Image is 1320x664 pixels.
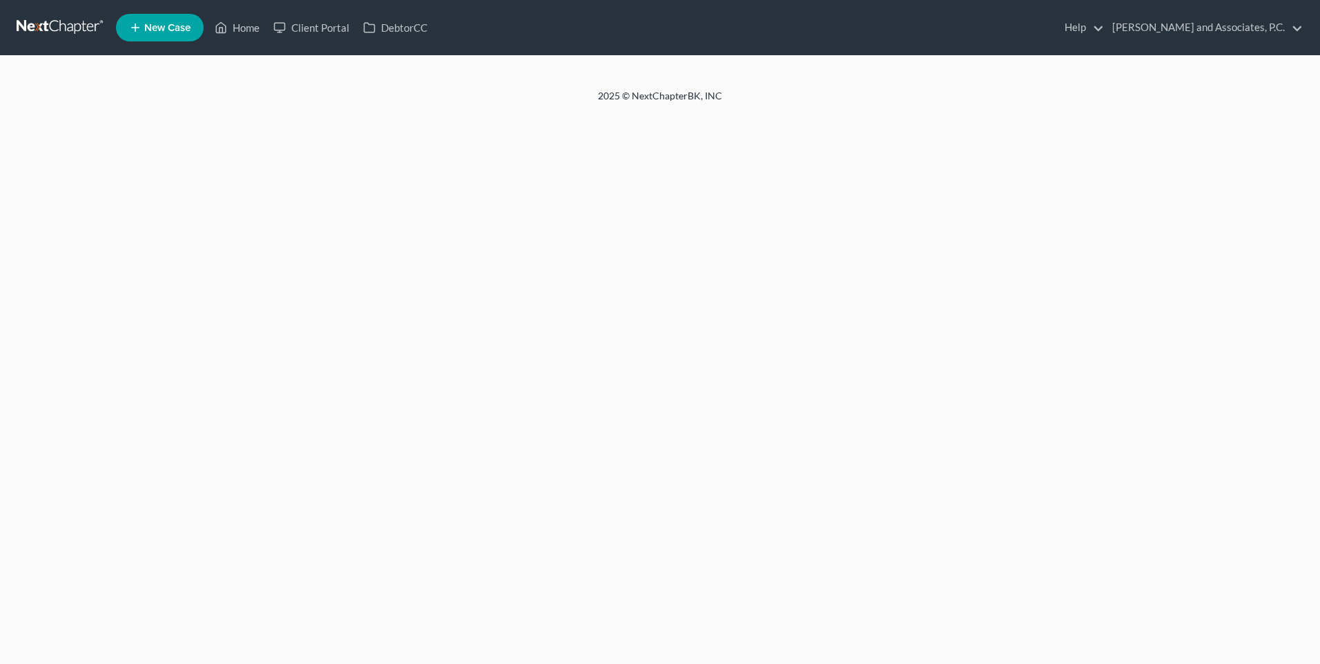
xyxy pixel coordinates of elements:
a: Help [1058,15,1104,40]
a: DebtorCC [356,15,434,40]
new-legal-case-button: New Case [116,14,204,41]
div: 2025 © NextChapterBK, INC [266,89,1054,114]
a: Client Portal [266,15,356,40]
a: Home [208,15,266,40]
a: [PERSON_NAME] and Associates, P.C. [1105,15,1303,40]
